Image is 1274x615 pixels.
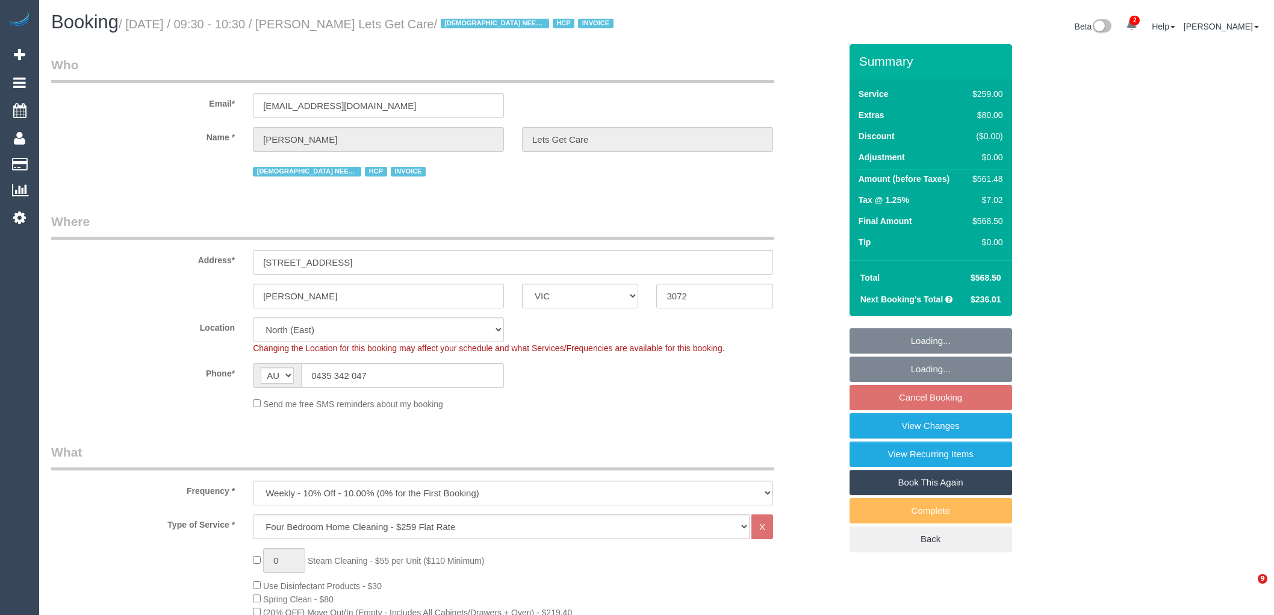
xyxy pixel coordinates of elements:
div: $7.02 [968,194,1002,206]
input: First Name* [253,127,504,152]
a: Book This Again [850,470,1012,495]
div: $0.00 [968,236,1002,248]
h3: Summary [859,54,1006,68]
legend: Where [51,213,774,240]
label: Amount (before Taxes) [859,173,949,185]
label: Discount [859,130,895,142]
div: $561.48 [968,173,1002,185]
label: Address* [42,250,244,266]
label: Extras [859,109,884,121]
span: INVOICE [578,19,613,28]
span: INVOICE [391,167,426,176]
span: 9 [1258,574,1267,584]
span: Spring Clean - $80 [263,595,334,604]
legend: What [51,443,774,470]
label: Name * [42,127,244,143]
span: Changing the Location for this booking may affect your schedule and what Services/Frequencies are... [253,343,724,353]
input: Last Name* [522,127,773,152]
input: Post Code* [656,284,772,308]
iframe: Intercom live chat [1233,574,1262,603]
label: Adjustment [859,151,905,163]
input: Suburb* [253,284,504,308]
strong: Next Booking's Total [860,295,943,304]
span: [DEMOGRAPHIC_DATA] NEEDED [441,19,549,28]
span: $236.01 [971,295,1001,304]
a: View Recurring Items [850,442,1012,467]
label: Final Amount [859,215,912,227]
a: 2 [1120,12,1143,39]
span: / [434,17,617,31]
label: Phone* [42,363,244,379]
legend: Who [51,56,774,83]
label: Location [42,317,244,334]
a: [PERSON_NAME] [1184,22,1259,31]
label: Service [859,88,889,100]
span: [DEMOGRAPHIC_DATA] NEEDED [253,167,361,176]
input: Email* [253,93,504,118]
label: Frequency * [42,481,244,497]
a: Back [850,526,1012,552]
div: $0.00 [968,151,1002,163]
div: $259.00 [968,88,1002,100]
a: Help [1152,22,1175,31]
span: HCP [365,167,387,176]
span: 2 [1130,16,1140,25]
label: Type of Service * [42,514,244,531]
small: / [DATE] / 09:30 - 10:30 / [PERSON_NAME] Lets Get Care [119,17,617,31]
img: Automaid Logo [7,12,31,29]
span: $568.50 [971,273,1001,283]
span: Send me free SMS reminders about my booking [263,399,443,409]
span: Steam Cleaning - $55 per Unit ($110 Minimum) [308,556,484,566]
div: ($0.00) [968,130,1002,142]
span: Booking [51,11,119,33]
a: View Changes [850,413,1012,439]
a: Beta [1075,22,1112,31]
strong: Total [860,273,880,283]
div: $80.00 [968,109,1002,121]
span: HCP [553,19,574,28]
img: New interface [1092,19,1111,35]
input: Phone* [301,363,504,388]
label: Tip [859,236,871,248]
span: Use Disinfectant Products - $30 [263,581,382,591]
label: Tax @ 1.25% [859,194,909,206]
label: Email* [42,93,244,110]
div: $568.50 [968,215,1002,227]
